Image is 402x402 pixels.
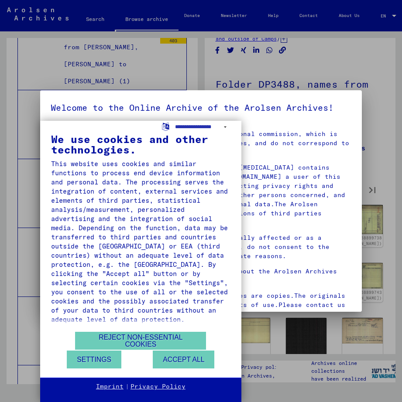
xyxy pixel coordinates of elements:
button: Reject non-essential cookies [75,332,206,350]
div: We use cookies and other technologies. [51,134,230,155]
button: Accept all [153,351,214,368]
button: Settings [67,351,121,368]
a: Privacy Policy [131,382,186,391]
a: Imprint [96,382,124,391]
div: This website uses cookies and similar functions to process end device information and personal da... [51,159,230,324]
